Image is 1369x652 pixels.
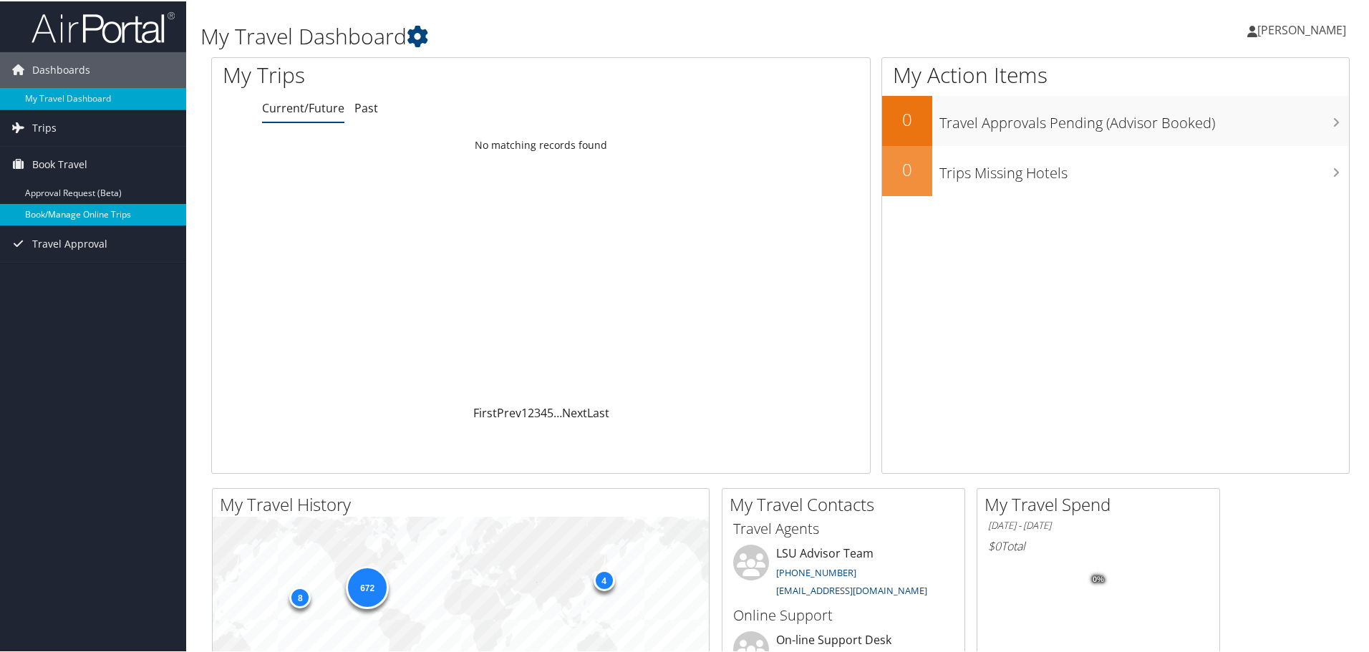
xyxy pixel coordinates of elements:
[223,59,585,89] h1: My Trips
[587,404,609,419] a: Last
[882,94,1349,145] a: 0Travel Approvals Pending (Advisor Booked)
[212,131,870,157] td: No matching records found
[988,537,1001,553] span: $0
[985,491,1219,515] h2: My Travel Spend
[32,51,90,87] span: Dashboards
[939,104,1349,132] h3: Travel Approvals Pending (Advisor Booked)
[1247,7,1360,50] a: [PERSON_NAME]
[776,565,856,578] a: [PHONE_NUMBER]
[1257,21,1346,37] span: [PERSON_NAME]
[776,583,927,595] a: [EMAIL_ADDRESS][DOMAIN_NAME]
[733,517,954,537] h3: Travel Agents
[726,543,961,602] li: LSU Advisor Team
[521,404,528,419] a: 1
[289,585,311,607] div: 8
[733,604,954,624] h3: Online Support
[354,99,378,115] a: Past
[220,491,709,515] h2: My Travel History
[346,565,389,608] div: 672
[882,59,1349,89] h1: My Action Items
[882,106,932,130] h2: 0
[730,491,964,515] h2: My Travel Contacts
[528,404,534,419] a: 2
[553,404,562,419] span: …
[32,145,87,181] span: Book Travel
[562,404,587,419] a: Next
[988,537,1209,553] h6: Total
[988,517,1209,531] h6: [DATE] - [DATE]
[882,145,1349,195] a: 0Trips Missing Hotels
[497,404,521,419] a: Prev
[882,156,932,180] h2: 0
[473,404,497,419] a: First
[547,404,553,419] a: 5
[1093,574,1104,583] tspan: 0%
[939,155,1349,182] h3: Trips Missing Hotels
[32,109,57,145] span: Trips
[32,9,175,43] img: airportal-logo.png
[593,568,614,590] div: 4
[541,404,547,419] a: 4
[262,99,344,115] a: Current/Future
[200,20,974,50] h1: My Travel Dashboard
[534,404,541,419] a: 3
[32,225,107,261] span: Travel Approval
